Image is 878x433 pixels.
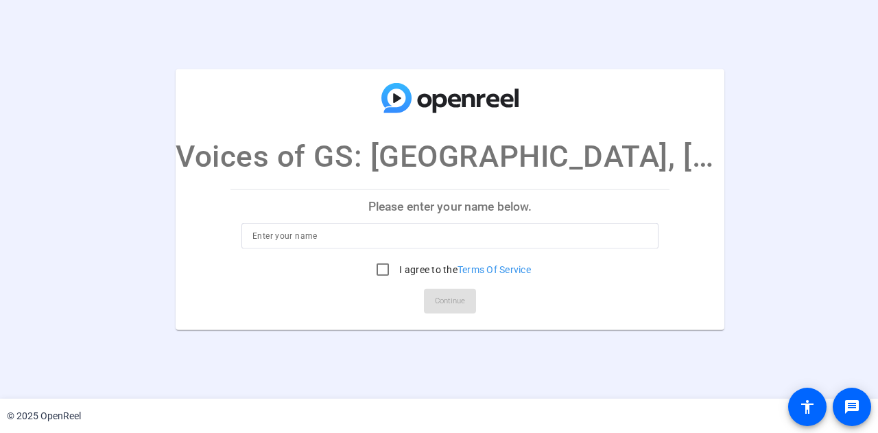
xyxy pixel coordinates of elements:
label: I agree to the [396,263,531,277]
p: Voices of GS: [GEOGRAPHIC_DATA], [GEOGRAPHIC_DATA] [176,133,724,178]
a: Terms Of Service [458,264,531,275]
img: company-logo [381,82,519,113]
mat-icon: accessibility [799,399,816,415]
div: © 2025 OpenReel [7,409,81,423]
input: Enter your name [252,228,648,244]
p: Please enter your name below. [230,189,669,222]
mat-icon: message [844,399,860,415]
